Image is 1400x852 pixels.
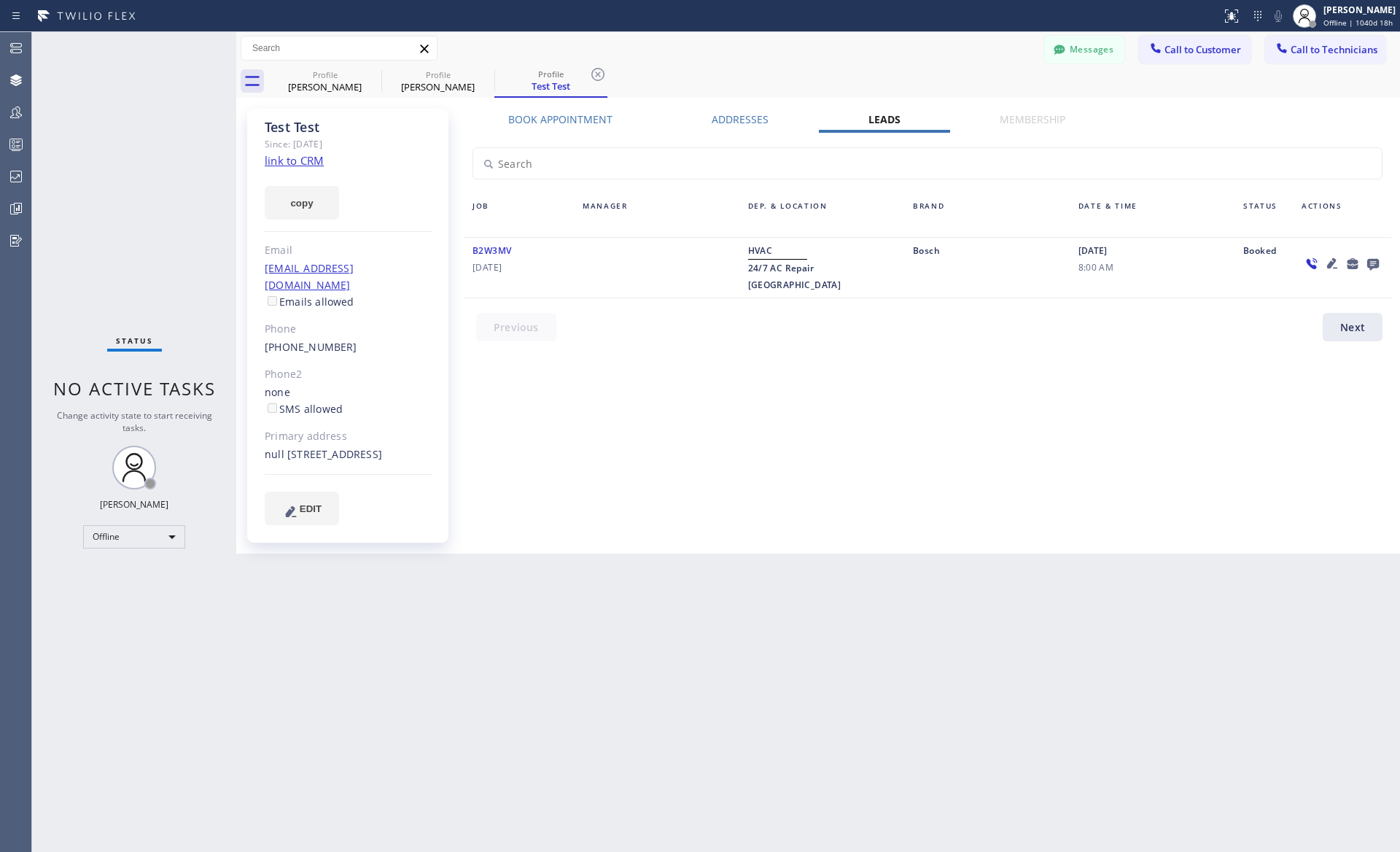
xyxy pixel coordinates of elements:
div: Date & Time [1070,198,1235,233]
button: Call to Customer [1139,36,1251,63]
div: Email [265,242,432,259]
span: HVAC [748,244,773,257]
span: Status [116,336,153,346]
span: B2W3MV [472,244,511,257]
div: Test Test [265,119,432,136]
div: Carlos Aleaga [270,65,380,98]
a: [EMAIL_ADDRESS][DOMAIN_NAME] [265,261,354,292]
div: Profile [496,69,606,80]
button: Mute [1268,6,1288,26]
button: Messages [1044,36,1124,63]
label: Book Appointment [508,112,612,126]
a: link to CRM [265,153,324,168]
input: SMS allowed [268,403,277,413]
label: Addresses [712,112,769,126]
div: Test Test [496,65,606,96]
span: Call to Technicians [1291,43,1377,56]
div: Alex Komkov [383,65,493,98]
span: Offline | 1040d 18h [1323,18,1393,28]
div: [PERSON_NAME] [383,80,493,93]
div: Brand [904,198,1070,233]
span: 8:00 AM [1078,259,1226,276]
label: Membership [1000,112,1065,126]
div: Bosch [904,242,1070,293]
div: [PERSON_NAME] [1323,4,1396,16]
div: Primary address [265,428,432,445]
div: Booked [1234,242,1293,293]
label: Emails allowed [265,295,354,309]
div: Test Test [496,80,606,93]
div: Actions [1293,198,1391,233]
span: 24/7 AC Repair [GEOGRAPHIC_DATA] [748,262,841,291]
div: Status [1234,198,1293,233]
div: Phone [265,321,432,338]
div: [DATE] [1070,242,1235,293]
span: Call to Customer [1164,43,1241,56]
span: EDIT [300,503,322,514]
label: Leads [868,112,901,126]
div: Offline [83,525,185,549]
div: none [265,384,432,418]
div: Profile [270,69,380,80]
span: Change activity state to start receiving tasks. [57,409,212,434]
label: SMS allowed [265,402,343,416]
div: Dep. & Location [739,198,905,233]
a: [PHONE_NUMBER] [265,340,357,354]
div: [PERSON_NAME] [100,498,168,511]
div: Manager [574,198,739,233]
input: Search [473,148,1382,179]
button: copy [265,186,339,220]
span: [DATE] [472,259,565,276]
div: Since: [DATE] [265,136,432,152]
div: Profile [383,69,493,80]
button: EDIT [265,492,339,525]
span: No active tasks [53,376,216,400]
button: Call to Technicians [1265,36,1385,63]
input: Emails allowed [268,296,277,306]
div: Phone2 [265,366,432,383]
div: null [STREET_ADDRESS] [265,446,432,463]
input: Search [241,36,437,60]
div: Job [464,198,574,233]
div: [PERSON_NAME] [270,80,380,93]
